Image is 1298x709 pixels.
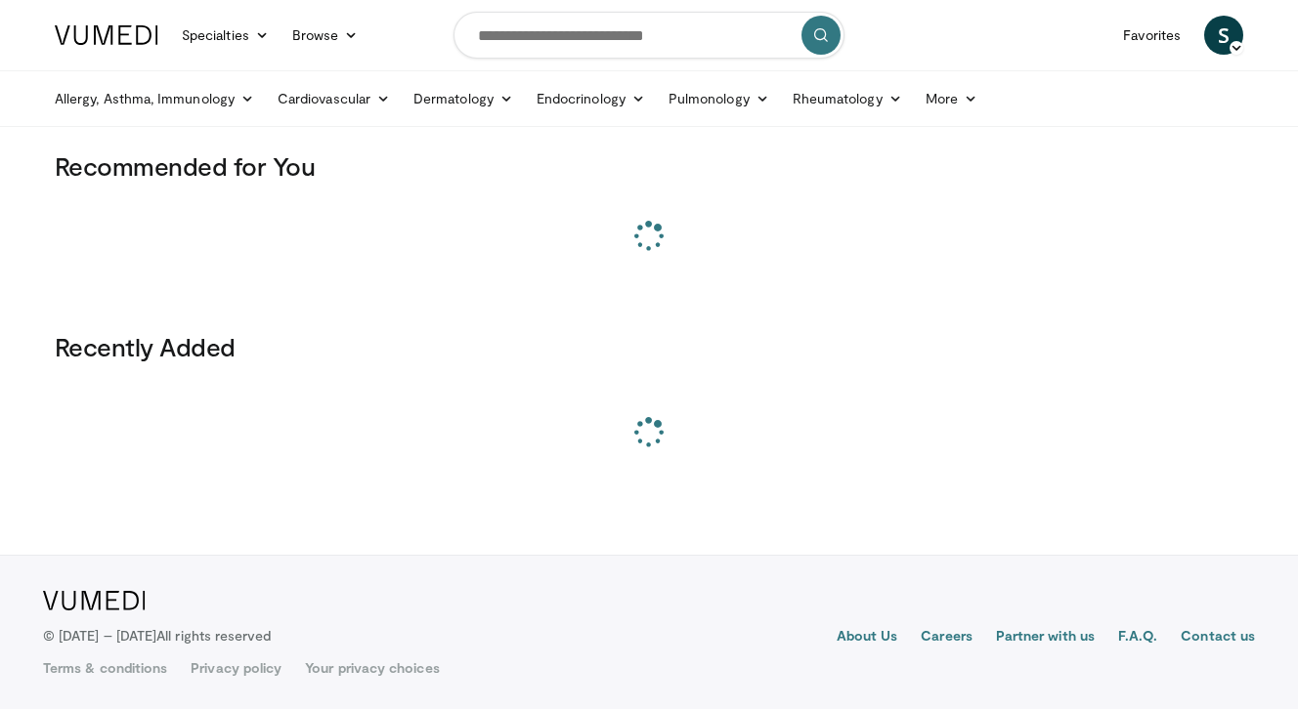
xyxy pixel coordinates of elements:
[1118,626,1157,649] a: F.A.Q.
[921,626,973,649] a: Careers
[402,79,525,118] a: Dermatology
[43,79,266,118] a: Allergy, Asthma, Immunology
[43,626,272,646] p: © [DATE] – [DATE]
[1181,626,1255,649] a: Contact us
[1204,16,1243,55] a: S
[266,79,402,118] a: Cardiovascular
[454,12,844,59] input: Search topics, interventions
[837,626,898,649] a: About Us
[914,79,989,118] a: More
[996,626,1095,649] a: Partner with us
[43,591,146,610] img: VuMedi Logo
[55,331,1243,362] h3: Recently Added
[1111,16,1192,55] a: Favorites
[156,627,271,644] span: All rights reserved
[55,25,158,45] img: VuMedi Logo
[170,16,281,55] a: Specialties
[525,79,657,118] a: Endocrinology
[305,658,439,678] a: Your privacy choices
[657,79,781,118] a: Pulmonology
[281,16,370,55] a: Browse
[43,658,167,678] a: Terms & conditions
[191,658,281,678] a: Privacy policy
[781,79,914,118] a: Rheumatology
[55,150,1243,182] h3: Recommended for You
